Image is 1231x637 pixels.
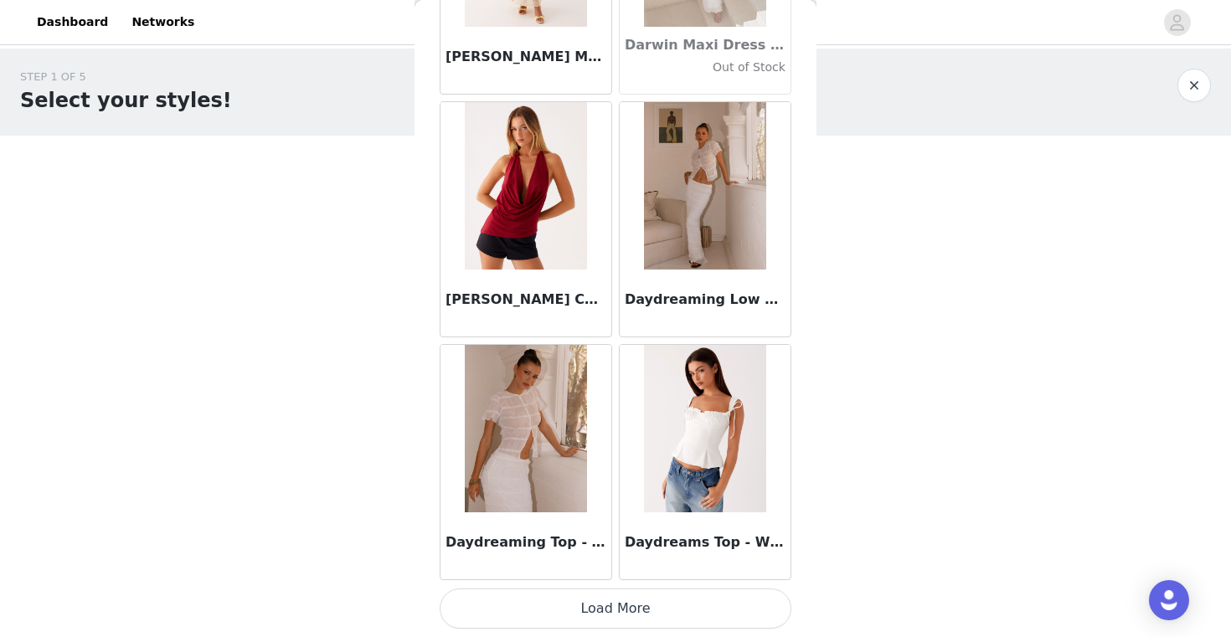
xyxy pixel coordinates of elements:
div: avatar [1169,9,1185,36]
h1: Select your styles! [20,85,232,116]
img: Daydreaming Top - White [465,345,586,512]
h3: [PERSON_NAME] Maxi Dress - Yellow Floral [446,47,606,67]
h3: Daydreaming Top - White [446,532,606,552]
img: Dasha Cowl Top - Red [465,102,586,270]
div: Open Intercom Messenger [1149,580,1189,620]
h3: Darwin Maxi Dress - White [625,35,785,55]
h3: [PERSON_NAME] Cowl Top - Red [446,290,606,310]
a: Dashboard [27,3,118,41]
button: Load More [440,588,791,629]
div: STEP 1 OF 5 [20,69,232,85]
h4: Out of Stock [625,59,785,76]
img: Daydreaming Low Rise Maxi Skirt - White [644,102,765,270]
a: Networks [121,3,204,41]
h3: Daydreaming Low Rise Maxi Skirt - White [625,290,785,310]
h3: Daydreams Top - White [625,532,785,552]
img: Daydreams Top - White [644,345,765,512]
